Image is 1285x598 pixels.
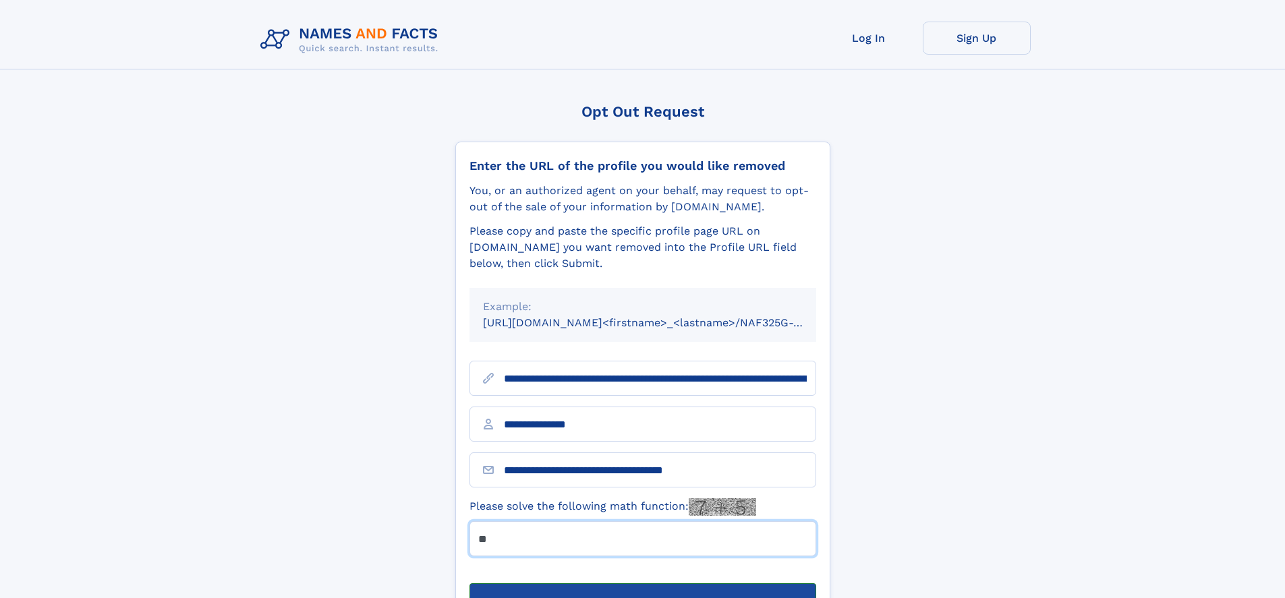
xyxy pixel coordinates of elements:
[255,22,449,58] img: Logo Names and Facts
[469,223,816,272] div: Please copy and paste the specific profile page URL on [DOMAIN_NAME] you want removed into the Pr...
[469,158,816,173] div: Enter the URL of the profile you would like removed
[469,498,756,516] label: Please solve the following math function:
[455,103,830,120] div: Opt Out Request
[483,299,803,315] div: Example:
[815,22,923,55] a: Log In
[923,22,1031,55] a: Sign Up
[483,316,842,329] small: [URL][DOMAIN_NAME]<firstname>_<lastname>/NAF325G-xxxxxxxx
[469,183,816,215] div: You, or an authorized agent on your behalf, may request to opt-out of the sale of your informatio...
